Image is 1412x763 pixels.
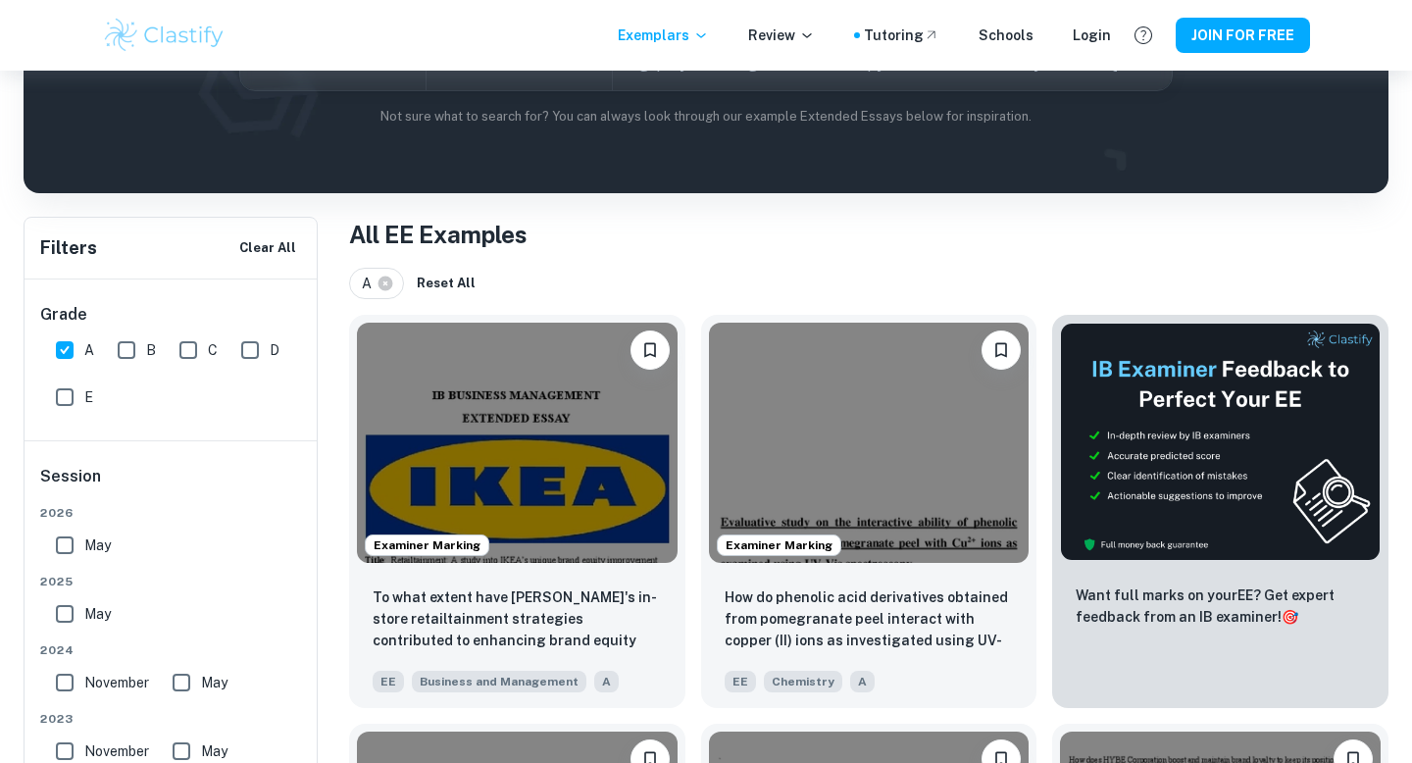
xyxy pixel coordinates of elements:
[1282,609,1298,625] span: 🎯
[412,269,480,298] button: Reset All
[373,671,404,692] span: EE
[725,586,1014,653] p: How do phenolic acid derivatives obtained from pomegranate peel interact with copper (II) ions as...
[982,331,1021,370] button: Please log in to bookmark exemplars
[40,641,303,659] span: 2024
[349,315,685,708] a: Examiner MarkingPlease log in to bookmark exemplarsTo what extent have IKEA's in-store retailtain...
[270,339,279,361] span: D
[357,323,678,563] img: Business and Management EE example thumbnail: To what extent have IKEA's in-store reta
[349,268,404,299] div: A
[40,710,303,728] span: 2023
[594,671,619,692] span: A
[40,504,303,522] span: 2026
[412,671,586,692] span: Business and Management
[709,323,1030,563] img: Chemistry EE example thumbnail: How do phenolic acid derivatives obtaine
[1060,323,1381,561] img: Thumbnail
[1052,315,1388,708] a: ThumbnailWant full marks on yourEE? Get expert feedback from an IB examiner!
[725,671,756,692] span: EE
[84,603,111,625] span: May
[701,315,1037,708] a: Examiner MarkingPlease log in to bookmark exemplarsHow do phenolic acid derivatives obtained from...
[84,386,93,408] span: E
[1076,585,1365,628] p: Want full marks on your EE ? Get expert feedback from an IB examiner!
[40,465,303,504] h6: Session
[764,671,842,692] span: Chemistry
[618,25,709,46] p: Exemplars
[979,25,1034,46] a: Schools
[366,536,488,554] span: Examiner Marking
[84,672,149,693] span: November
[349,217,1388,252] h1: All EE Examples
[748,25,815,46] p: Review
[208,339,218,361] span: C
[146,339,156,361] span: B
[40,303,303,327] h6: Grade
[362,273,380,294] span: A
[373,586,662,653] p: To what extent have IKEA's in-store retailtainment strategies contributed to enhancing brand equi...
[84,740,149,762] span: November
[850,671,875,692] span: A
[40,234,97,262] h6: Filters
[40,573,303,590] span: 2025
[84,534,111,556] span: May
[84,339,94,361] span: A
[201,740,227,762] span: May
[39,107,1373,127] p: Not sure what to search for? You can always look through our example Extended Essays below for in...
[630,331,670,370] button: Please log in to bookmark exemplars
[718,536,840,554] span: Examiner Marking
[102,16,227,55] img: Clastify logo
[1127,19,1160,52] button: Help and Feedback
[864,25,939,46] a: Tutoring
[201,672,227,693] span: May
[1073,25,1111,46] a: Login
[1176,18,1310,53] button: JOIN FOR FREE
[234,233,301,263] button: Clear All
